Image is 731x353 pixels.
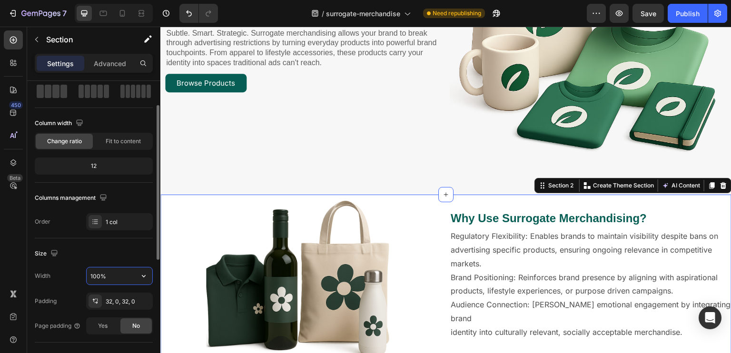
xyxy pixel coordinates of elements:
[386,155,415,163] div: Section 2
[35,247,60,260] div: Size
[289,183,487,200] h2: Why Use Surrogate Merchandising?
[326,9,400,19] span: surrogate-merchandise
[668,4,708,23] button: Publish
[179,4,218,23] div: Undo/Redo
[9,101,23,109] div: 450
[35,272,50,280] div: Width
[106,218,150,226] div: 1 col
[4,4,71,23] button: 7
[106,137,141,146] span: Fit to content
[290,203,570,312] p: Regulatory Flexibility: Enables brands to maintain visibility despite bans on advertising specifi...
[7,174,23,182] div: Beta
[35,217,50,226] div: Order
[699,306,721,329] div: Open Intercom Messenger
[132,322,140,330] span: No
[35,322,81,330] div: Page padding
[641,10,656,18] span: Save
[47,59,74,69] p: Settings
[322,9,324,19] span: /
[106,297,150,306] div: 32, 0, 32, 0
[35,297,57,305] div: Padding
[632,4,664,23] button: Save
[62,8,67,19] p: 7
[160,27,731,353] iframe: Design area
[94,59,126,69] p: Advanced
[37,159,151,173] div: 12
[87,267,152,284] input: Auto
[98,322,108,330] span: Yes
[433,9,481,18] span: Need republishing
[35,192,109,205] div: Columns management
[46,34,124,45] p: Section
[47,137,82,146] span: Change ratio
[676,9,700,19] div: Publish
[500,153,542,165] button: AI Content
[433,155,494,163] p: Create Theme Section
[35,117,85,130] div: Column width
